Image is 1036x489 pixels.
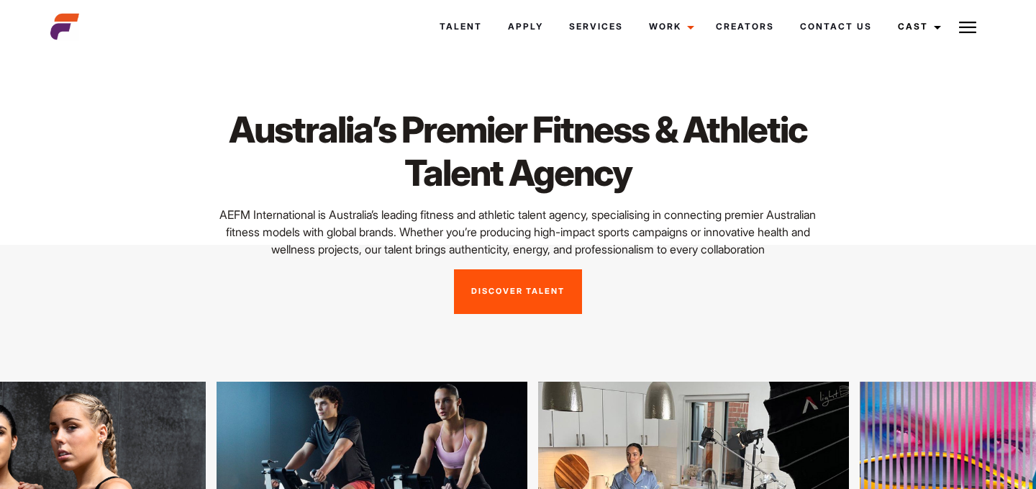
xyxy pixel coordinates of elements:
[495,7,556,46] a: Apply
[959,19,976,36] img: Burger icon
[636,7,703,46] a: Work
[885,7,950,46] a: Cast
[209,108,827,194] h1: Australia’s Premier Fitness & Athletic Talent Agency
[703,7,787,46] a: Creators
[50,12,79,41] img: cropped-aefm-brand-fav-22-square.png
[209,206,827,258] p: AEFM International is Australia’s leading fitness and athletic talent agency, specialising in con...
[454,269,582,314] a: Discover Talent
[787,7,885,46] a: Contact Us
[427,7,495,46] a: Talent
[556,7,636,46] a: Services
